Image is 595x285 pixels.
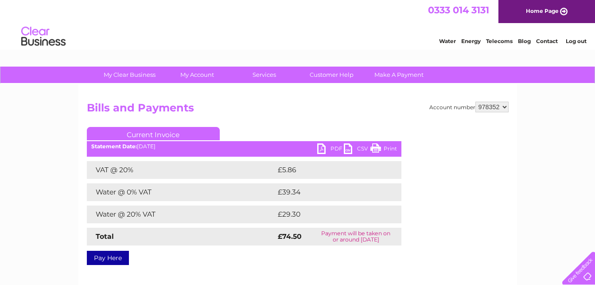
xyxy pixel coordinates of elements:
[87,251,129,265] a: Pay Here
[317,143,344,156] a: PDF
[276,206,384,223] td: £29.30
[344,143,370,156] a: CSV
[486,38,513,44] a: Telecoms
[295,67,368,83] a: Customer Help
[439,38,456,44] a: Water
[429,102,509,112] div: Account number
[89,5,507,43] div: Clear Business is a trading name of Verastar Limited (registered in [GEOGRAPHIC_DATA] No. 3667643...
[278,232,302,241] strong: £74.50
[91,143,137,150] b: Statement Date:
[87,143,401,150] div: [DATE]
[311,228,401,245] td: Payment will be taken on or around [DATE]
[87,161,276,179] td: VAT @ 20%
[96,232,114,241] strong: Total
[370,143,397,156] a: Print
[87,127,220,140] a: Current Invoice
[87,206,276,223] td: Water @ 20% VAT
[160,67,233,83] a: My Account
[566,38,587,44] a: Log out
[228,67,301,83] a: Services
[87,183,276,201] td: Water @ 0% VAT
[276,161,381,179] td: £5.86
[461,38,481,44] a: Energy
[518,38,531,44] a: Blog
[428,4,489,16] a: 0333 014 3131
[93,67,166,83] a: My Clear Business
[21,23,66,50] img: logo.png
[536,38,558,44] a: Contact
[276,183,384,201] td: £39.34
[87,102,509,119] h2: Bills and Payments
[362,67,436,83] a: Make A Payment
